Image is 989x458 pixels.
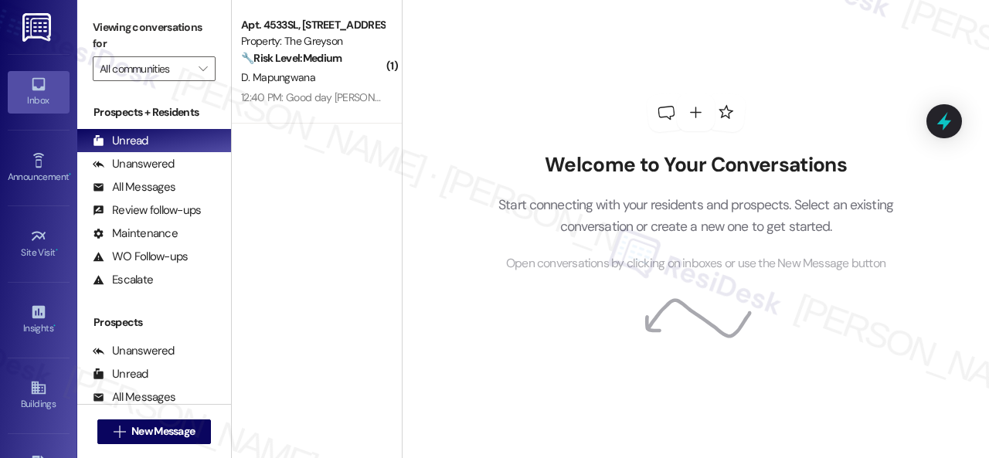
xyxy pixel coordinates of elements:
div: Prospects + Residents [77,104,231,120]
span: D. Mapungwana [241,70,315,84]
div: Unread [93,366,148,382]
span: Open conversations by clicking on inboxes or use the New Message button [506,254,885,273]
div: All Messages [93,179,175,195]
span: • [69,169,71,180]
span: New Message [131,423,195,439]
strong: 🔧 Risk Level: Medium [241,51,342,65]
i:  [114,426,125,438]
h2: Welcome to Your Conversations [475,153,917,178]
a: Buildings [8,375,70,416]
span: • [56,245,58,256]
div: Property: The Greyson [241,33,384,49]
label: Viewing conversations for [93,15,216,56]
div: Unanswered [93,343,175,359]
input: All communities [100,56,191,81]
div: Prospects [77,314,231,331]
div: Apt. 4533SL, [STREET_ADDRESS] [241,17,384,33]
div: Unread [93,133,148,149]
i:  [199,63,207,75]
span: • [53,321,56,331]
a: Site Visit • [8,223,70,265]
div: Review follow-ups [93,202,201,219]
div: All Messages [93,389,175,405]
div: Unanswered [93,156,175,172]
a: Insights • [8,299,70,341]
div: Maintenance [93,226,178,242]
a: Inbox [8,71,70,113]
div: WO Follow-ups [93,249,188,265]
p: Start connecting with your residents and prospects. Select an existing conversation or create a n... [475,194,917,238]
img: ResiDesk Logo [22,13,54,42]
div: Escalate [93,272,153,288]
button: New Message [97,419,212,444]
